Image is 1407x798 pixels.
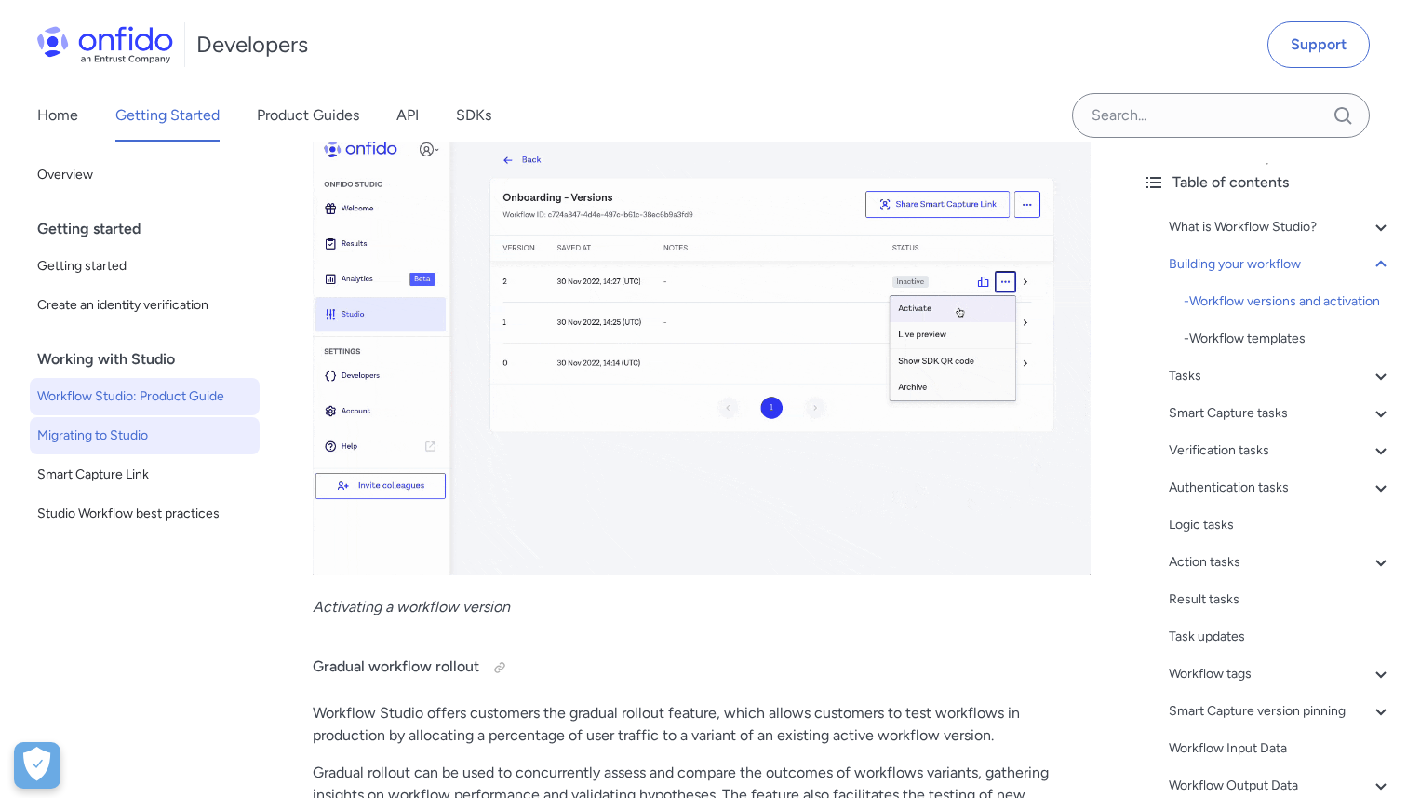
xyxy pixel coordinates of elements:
span: Studio Workflow best practices [37,503,252,525]
input: Onfido search input field [1072,93,1370,138]
span: Getting started [37,255,252,277]
img: Onfido Logo [37,26,173,63]
span: Create an identity verification [37,294,252,317]
h1: Developers [196,30,308,60]
div: Working with Studio [37,341,267,378]
a: Authentication tasks [1169,477,1392,499]
a: Verification tasks [1169,440,1392,462]
a: Tasks [1169,365,1392,387]
a: Home [37,89,78,142]
a: -Workflow versions and activation [1184,291,1392,313]
div: Cookie Preferences [14,742,60,789]
em: Activating a workflow version [313,598,510,615]
a: SDKs [456,89,491,142]
h4: Gradual workflow rollout [313,653,1091,683]
a: Building your workflow [1169,253,1392,276]
a: Workflow Studio: Product Guide [30,378,260,415]
a: Getting Started [115,89,220,142]
div: - Workflow templates [1184,328,1392,350]
a: Workflow Input Data [1169,737,1392,760]
span: Overview [37,164,252,186]
a: Support [1267,21,1370,68]
a: Smart Capture tasks [1169,402,1392,425]
a: Task updates [1169,626,1392,648]
a: Migrating to Studio [30,417,260,454]
a: Studio Workflow best practices [30,495,260,533]
a: Action tasks [1169,551,1392,574]
a: Getting started [30,248,260,285]
a: -Workflow templates [1184,328,1392,350]
a: Product Guides [257,89,359,142]
a: Workflow tags [1169,663,1392,685]
div: Getting started [37,210,267,248]
span: Migrating to Studio [37,425,252,447]
span: Smart Capture Link [37,464,252,486]
a: Smart Capture version pinning [1169,700,1392,723]
a: Logic tasks [1169,514,1392,536]
a: Create an identity verification [30,287,260,324]
a: Workflow Output Data [1169,775,1392,797]
a: Overview [30,156,260,194]
p: Workflow Studio offers customers the gradual rollout feature, which allows customers to test work... [313,702,1091,747]
span: Workflow Studio: Product Guide [37,385,252,408]
div: - Workflow versions and activation [1184,291,1392,313]
div: Table of contents [1143,171,1392,194]
a: API [396,89,419,142]
img: Workflow activation [313,130,1091,575]
a: What is Workflow Studio? [1169,216,1392,238]
a: Result tasks [1169,588,1392,611]
a: Smart Capture Link [30,456,260,494]
button: Open Preferences [14,742,60,789]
